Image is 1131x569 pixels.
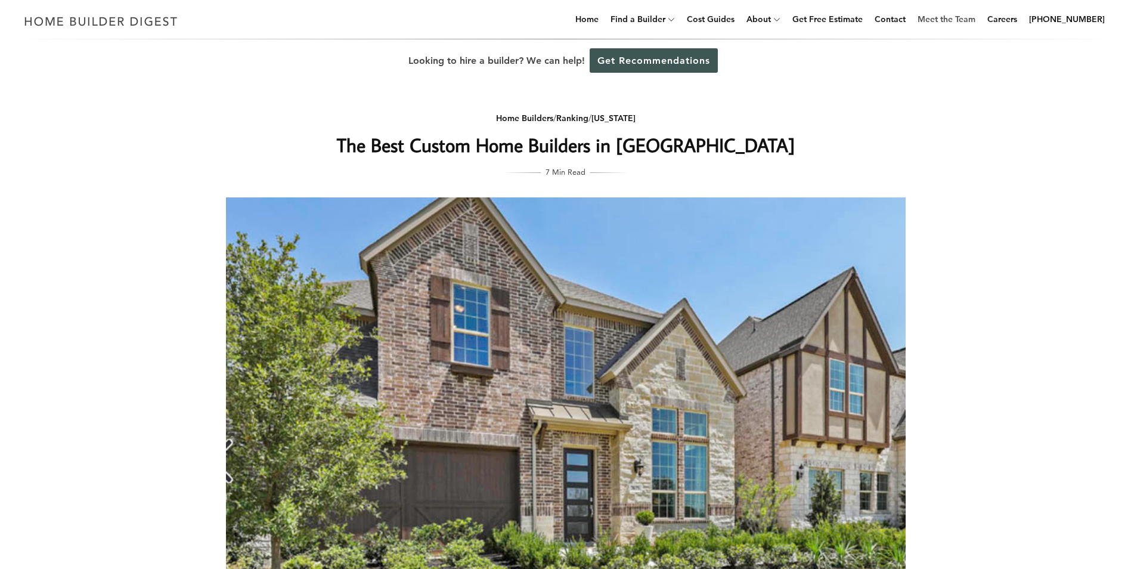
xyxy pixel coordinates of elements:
div: / / [328,111,804,126]
h1: The Best Custom Home Builders in [GEOGRAPHIC_DATA] [328,131,804,159]
img: Home Builder Digest [19,10,183,33]
a: Home Builders [496,113,553,123]
a: [US_STATE] [591,113,636,123]
a: Get Recommendations [590,48,718,73]
span: 7 Min Read [546,165,585,178]
a: Ranking [556,113,588,123]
